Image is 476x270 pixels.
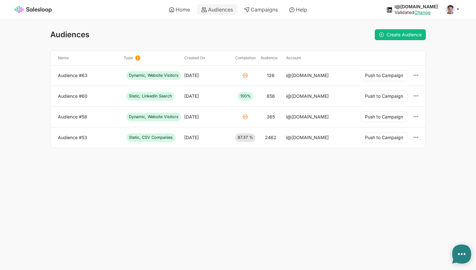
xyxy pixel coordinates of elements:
a: Campaigns [240,4,282,15]
div: Name [55,55,121,60]
div: Audience [258,55,283,60]
a: Change [414,10,430,15]
span: Create Audience [387,32,422,37]
span: Type [124,55,133,60]
a: Create Audience [375,29,426,40]
span: Static, CSV Companies [126,133,175,142]
div: 856 [267,93,275,99]
div: [DATE] [184,93,199,99]
div: [DATE] [184,135,199,140]
span: Audiences [50,30,89,39]
button: Push to Campaign [361,70,407,81]
a: Help [285,4,311,15]
div: i@[DOMAIN_NAME] [286,114,329,120]
div: i@[DOMAIN_NAME] [286,135,329,140]
div: Created on [182,55,233,60]
div: 126 [267,73,275,78]
a: Audience #53 [58,135,119,140]
div: 2462 [265,135,276,140]
span: Static, LinkedIn Search [126,92,174,100]
a: Audiences [197,4,237,15]
img: Salesloop [15,6,52,13]
span: 100% [238,92,253,100]
a: Audience #60 [58,93,119,99]
button: Push to Campaign [361,132,407,143]
button: Push to Campaign [361,91,407,102]
div: i@[DOMAIN_NAME] [286,93,329,99]
a: Home [164,4,194,15]
div: [DATE] [184,73,199,78]
a: Audience #58 [58,114,119,120]
div: [DATE] [184,114,199,120]
a: Audience #63 [58,73,119,78]
span: Dynamic, Website Visitors [126,113,181,121]
div: i@[DOMAIN_NAME] [395,4,438,10]
span: 87.37 % [235,133,255,142]
div: Account [283,55,344,60]
span: Dynamic, Website Visitors [126,71,181,80]
div: Completion [233,55,258,60]
div: 365 [267,114,275,120]
div: Validated [395,10,438,15]
button: Push to Campaign [361,111,407,122]
div: i@[DOMAIN_NAME] [286,73,329,78]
